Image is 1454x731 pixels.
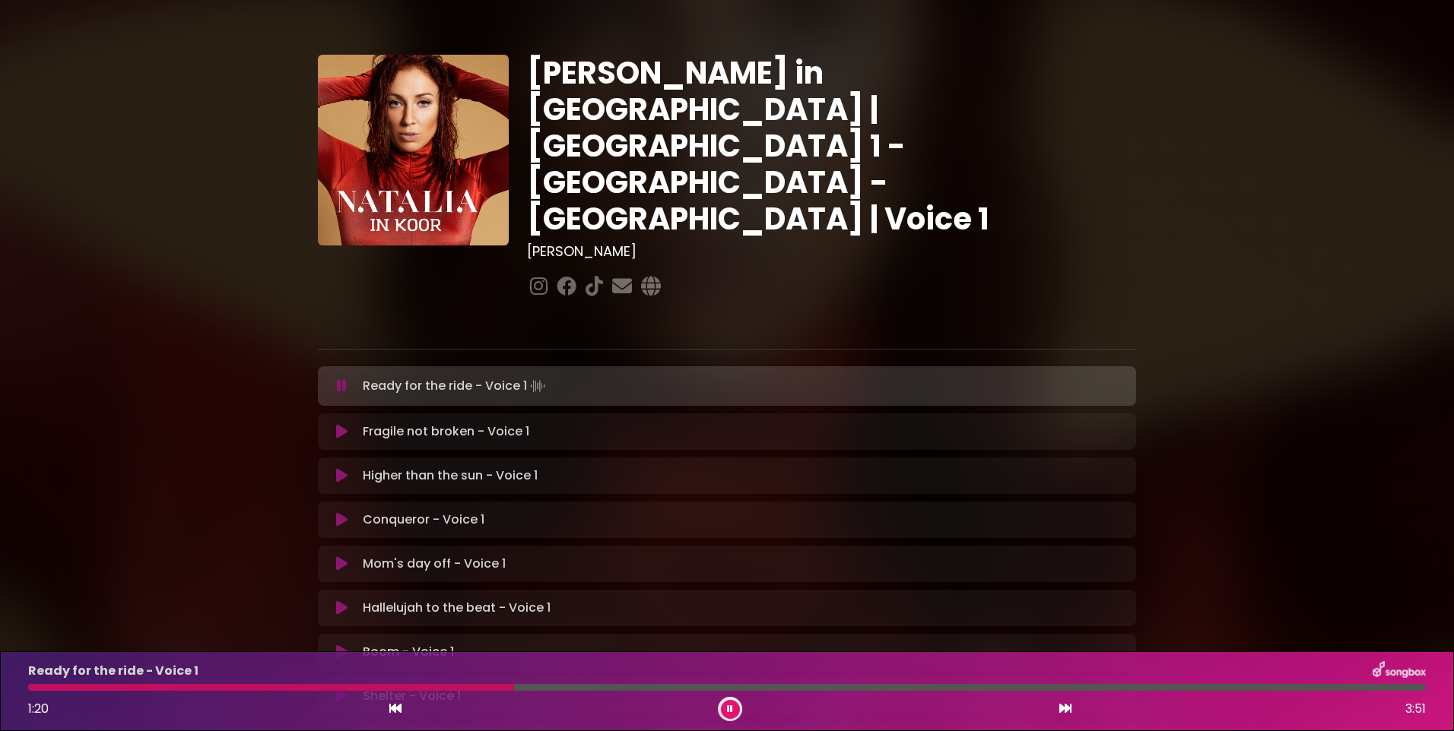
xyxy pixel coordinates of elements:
span: 3:51 [1405,700,1426,718]
img: waveform4.gif [527,375,548,397]
p: Higher than the sun - Voice 1 [363,467,538,485]
p: Fragile not broken - Voice 1 [363,422,529,441]
img: YTVS25JmS9CLUqXqkEhs [318,55,509,245]
img: songbox-logo-white.png [1373,661,1426,681]
p: Mom's day off - Voice 1 [363,555,506,573]
p: Hallelujah to the beat - Voice 1 [363,599,551,617]
span: 1:20 [28,700,49,717]
h1: [PERSON_NAME] in [GEOGRAPHIC_DATA] | [GEOGRAPHIC_DATA] 1 - [GEOGRAPHIC_DATA] - [GEOGRAPHIC_DATA] ... [527,55,1136,237]
h3: [PERSON_NAME] [527,243,1136,260]
p: Boom - Voice 1 [363,643,454,661]
p: Ready for the ride - Voice 1 [28,662,198,680]
p: Ready for the ride - Voice 1 [363,375,548,397]
p: Conqueror - Voice 1 [363,511,484,529]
